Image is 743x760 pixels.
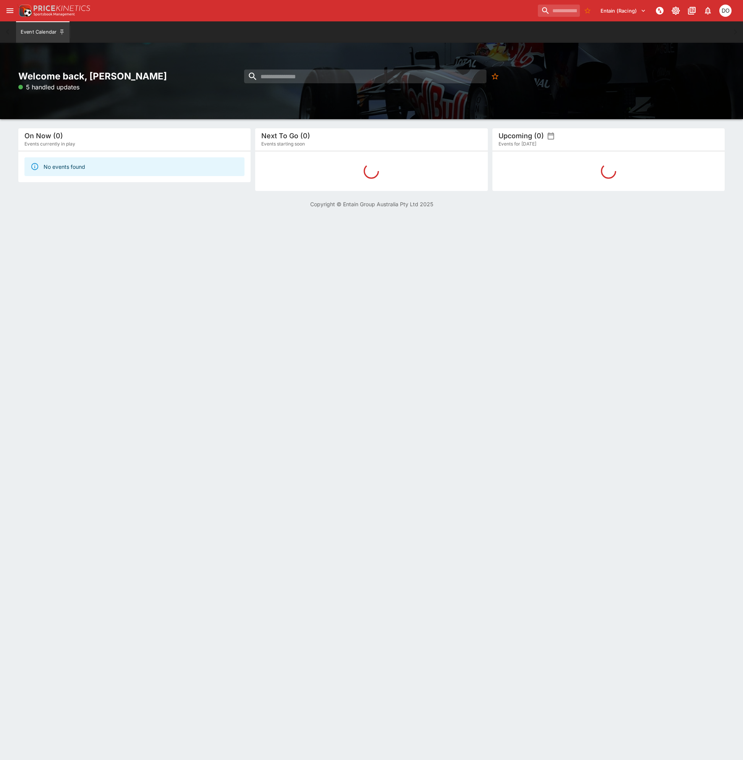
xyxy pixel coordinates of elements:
h2: Welcome back, [PERSON_NAME] [18,70,251,82]
button: open drawer [3,4,17,18]
button: Documentation [685,4,699,18]
div: No events found [44,160,85,174]
button: Select Tenant [596,5,651,17]
span: Events starting soon [261,140,305,148]
button: Notifications [701,4,715,18]
img: Sportsbook Management [34,13,75,16]
img: PriceKinetics [34,5,90,11]
button: NOT Connected to PK [653,4,667,18]
h5: Next To Go (0) [261,131,310,140]
button: No Bookmarks [581,5,594,17]
span: Events currently in play [24,140,75,148]
h5: Upcoming (0) [499,131,544,140]
input: search [244,70,487,83]
button: Daniel Olerenshaw [717,2,734,19]
button: Toggle light/dark mode [669,4,683,18]
img: PriceKinetics Logo [17,3,32,18]
p: 5 handled updates [18,82,79,92]
span: Events for [DATE] [499,140,536,148]
h5: On Now (0) [24,131,63,140]
button: settings [547,132,555,140]
button: Event Calendar [16,21,70,43]
button: No Bookmarks [489,70,502,83]
div: Daniel Olerenshaw [719,5,732,17]
input: search [538,5,580,17]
